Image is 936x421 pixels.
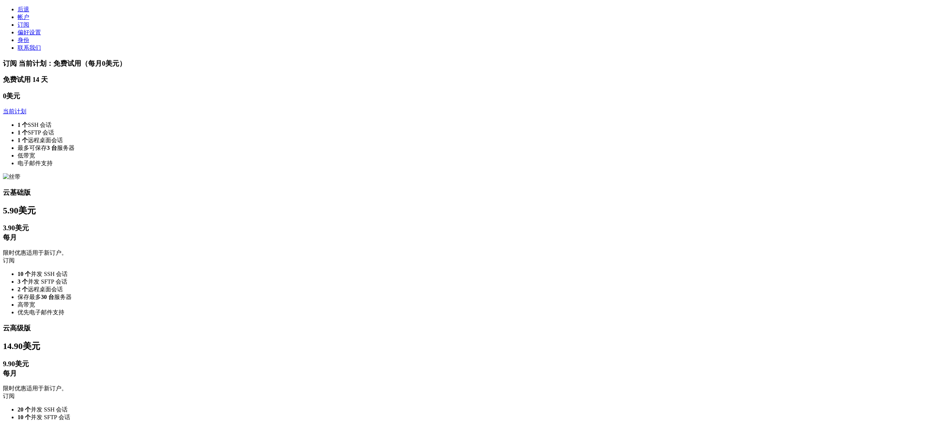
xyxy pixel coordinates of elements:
font: 3 台 [47,145,57,151]
a: 订阅 [3,257,15,263]
font: 云高级版 [3,324,31,332]
font: 并发 SFTP 会话 [28,278,67,285]
font: 美元 [15,224,29,232]
font: 高带宽 [18,301,35,308]
font: 并发 SSH 会话 [31,406,68,413]
a: 偏好设置 [18,29,41,35]
font: SSH 会话 [28,122,52,128]
font: 并发 SFTP 会话 [31,414,70,420]
font: 低带宽 [18,152,35,159]
font: 免费试用 14 天 [3,76,48,83]
a: 后退 [18,6,29,12]
font: 优先电子邮件支持 [18,309,64,315]
font: 当前计划： [19,60,53,67]
font: 10 个 [18,271,31,277]
font: 订阅 [3,60,17,67]
font: 远程桌面会话 [28,137,63,143]
font: ） [119,60,126,67]
font: （每月 [81,60,102,67]
font: 限时优惠适用于新订户。 [3,250,67,256]
a: 订阅 [3,393,15,399]
font: 服务器 [54,294,72,300]
font: 电子邮件支持 [18,160,53,166]
font: 1 个 [18,137,28,143]
font: 保存最多 [18,294,41,300]
font: 美元 [15,360,29,368]
font: 限时优惠适用于新订户。 [3,385,67,391]
a: 帐户 [18,14,29,20]
font: 5.90 [3,206,18,215]
font: 14.90 [3,341,23,351]
font: 1 个 [18,122,28,128]
font: 0美元 [3,92,20,100]
font: 30 台 [41,294,54,300]
a: 当前计划 [3,108,26,114]
font: 服务器 [57,145,75,151]
font: 最多可保存 [18,145,47,151]
font: 美元 [18,206,36,215]
font: 每月 [3,234,17,241]
font: 并发 SSH 会话 [31,271,68,277]
a: 联系我们 [18,45,41,51]
font: 0美元 [102,60,119,67]
font: 20 个 [18,406,31,413]
font: 9.90 [3,360,15,368]
a: 身份 [18,37,29,43]
font: 远程桌面会话 [28,286,63,292]
font: 每月 [3,369,17,377]
font: 1 个 [18,129,28,136]
font: 3.90 [3,224,15,232]
font: 3 个 [18,278,28,285]
font: 美元 [23,341,40,351]
img: 丝带 [3,173,20,181]
font: 云基础版 [3,189,31,196]
font: 免费试用 [53,60,81,67]
font: 10 个 [18,414,31,420]
font: 2 个 [18,286,28,292]
font: SFTP 会话 [28,129,54,136]
a: 订阅 [18,22,29,28]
